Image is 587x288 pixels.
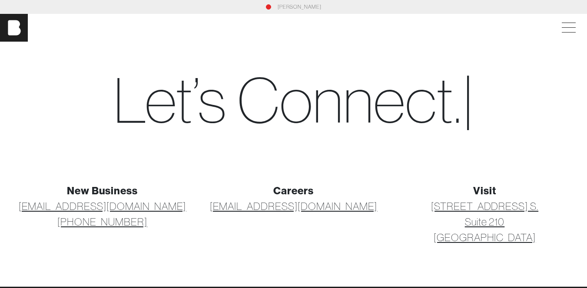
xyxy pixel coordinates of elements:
[395,183,575,198] div: Visit
[19,198,186,214] a: [EMAIL_ADDRESS][DOMAIN_NAME]
[12,183,193,198] div: New Business
[203,183,384,198] div: Careers
[210,198,378,214] a: [EMAIL_ADDRESS][DOMAIN_NAME]
[57,214,147,229] a: [PHONE_NUMBER]
[113,60,226,139] span: Let’s
[278,3,322,11] a: [PERSON_NAME]
[237,60,462,139] span: C o n n e c t .
[431,198,538,245] a: [STREET_ADDRESS] S.Suite 210[GEOGRAPHIC_DATA]
[462,60,474,139] span: |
